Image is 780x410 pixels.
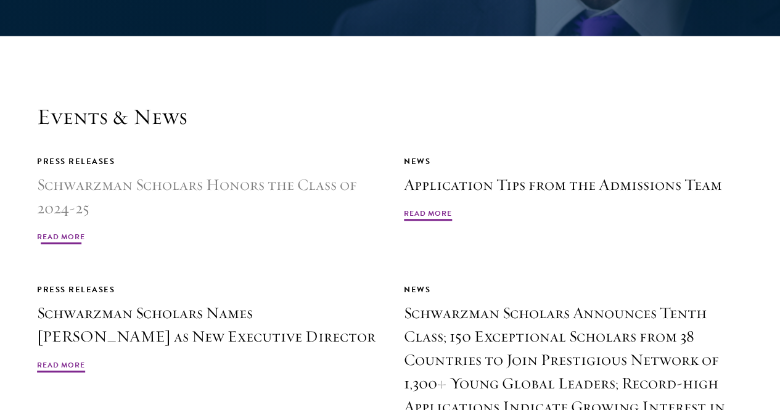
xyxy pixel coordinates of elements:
h2: Events & News [37,104,743,130]
h3: Schwarzman Scholars Names [PERSON_NAME] as New Executive Director [37,301,376,348]
span: Read More [404,208,452,223]
span: Read More [37,231,85,246]
div: Press Releases [37,155,376,168]
a: Press Releases Schwarzman Scholars Names [PERSON_NAME] as New Executive Director Read More [37,283,376,374]
a: Press Releases Schwarzman Scholars Honors the Class of 2024-25 Read More [37,155,376,246]
div: News [404,283,743,297]
span: Read More [37,359,85,374]
h3: Application Tips from the Admissions Team [404,173,743,197]
div: Press Releases [37,283,376,297]
div: News [404,155,743,168]
h3: Schwarzman Scholars Honors the Class of 2024-25 [37,173,376,220]
a: News Application Tips from the Admissions Team Read More [404,155,743,223]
